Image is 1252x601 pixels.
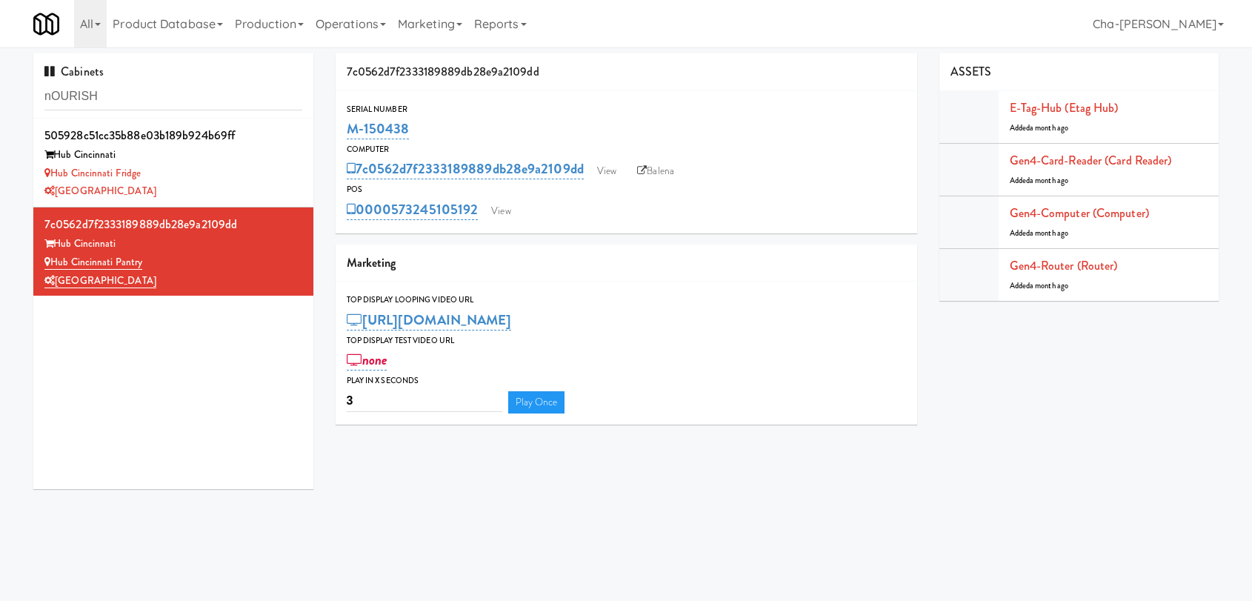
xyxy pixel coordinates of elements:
[44,235,302,253] div: Hub Cincinnati
[44,146,302,165] div: Hub Cincinnati
[1010,152,1172,169] a: Gen4-card-reader (Card Reader)
[44,166,141,180] a: Hub Cincinnati Fridge
[484,200,518,222] a: View
[347,182,906,197] div: POS
[508,391,565,414] a: Play Once
[347,350,387,371] a: none
[347,142,906,157] div: Computer
[33,11,59,37] img: Micromart
[1010,99,1119,116] a: E-tag-hub (Etag Hub)
[347,159,584,179] a: 7c0562d7f2333189889db28e9a2109dd
[347,119,410,139] a: M-150438
[1010,205,1149,222] a: Gen4-computer (Computer)
[1010,280,1069,291] span: Added
[590,160,624,182] a: View
[44,273,156,288] a: [GEOGRAPHIC_DATA]
[347,293,906,308] div: Top Display Looping Video Url
[347,254,396,271] span: Marketing
[44,83,302,110] input: Search cabinets
[44,184,156,198] a: [GEOGRAPHIC_DATA]
[347,102,906,117] div: Serial Number
[44,63,104,80] span: Cabinets
[44,124,302,147] div: 505928c51cc35b88e03b189b924b69ff
[347,310,512,331] a: [URL][DOMAIN_NAME]
[33,119,313,207] li: 505928c51cc35b88e03b189b924b69ffHub Cincinnati Hub Cincinnati Fridge[GEOGRAPHIC_DATA]
[1010,175,1069,186] span: Added
[1030,175,1068,186] span: a month ago
[33,207,313,296] li: 7c0562d7f2333189889db28e9a2109ddHub Cincinnati Hub Cincinnati Pantry[GEOGRAPHIC_DATA]
[1010,228,1069,239] span: Added
[1030,122,1068,133] span: a month ago
[630,160,682,182] a: Balena
[44,213,302,236] div: 7c0562d7f2333189889db28e9a2109dd
[1010,122,1069,133] span: Added
[1030,280,1068,291] span: a month ago
[44,255,142,270] a: Hub Cincinnati Pantry
[347,333,906,348] div: Top Display Test Video Url
[1010,257,1118,274] a: Gen4-router (Router)
[347,373,906,388] div: Play in X seconds
[347,199,479,220] a: 0000573245105192
[950,63,992,80] span: ASSETS
[1030,228,1068,239] span: a month ago
[336,53,917,91] div: 7c0562d7f2333189889db28e9a2109dd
